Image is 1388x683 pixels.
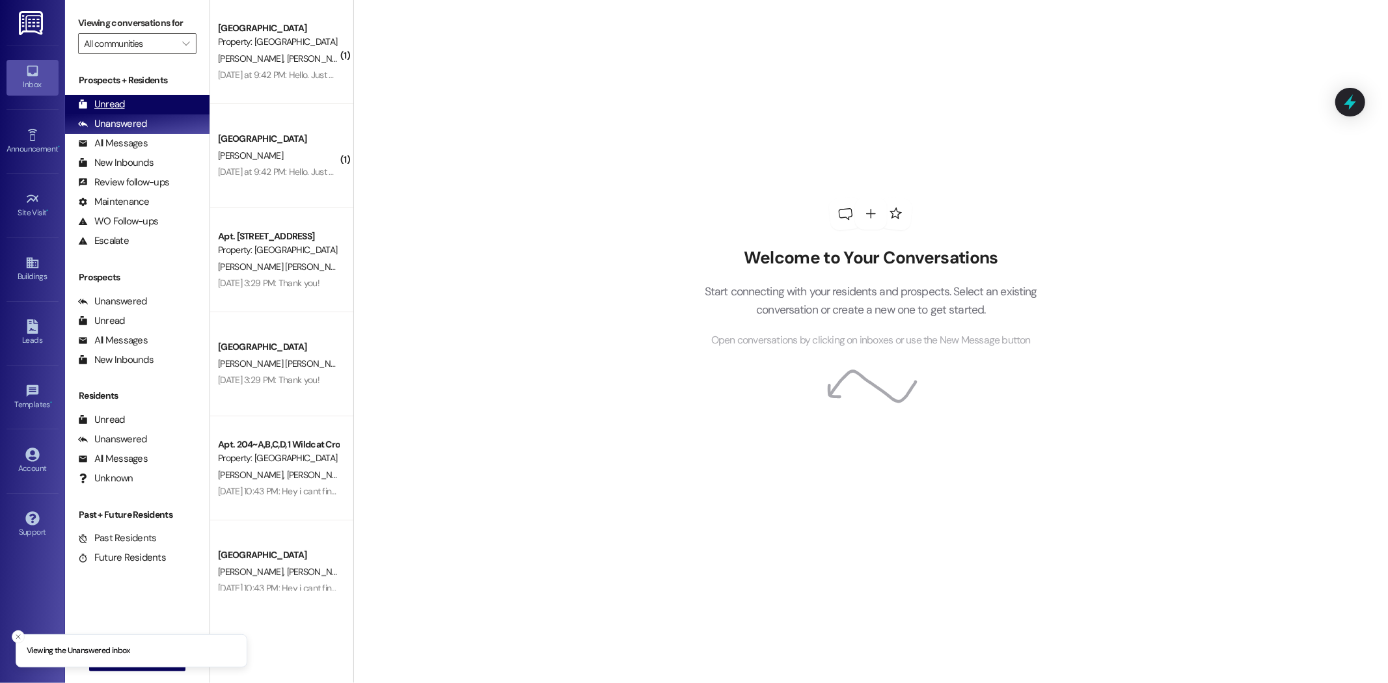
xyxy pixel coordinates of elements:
a: Inbox [7,60,59,95]
div: [DATE] 3:29 PM: Thank you! [218,277,320,289]
span: [PERSON_NAME] [PERSON_NAME] [218,261,350,273]
input: All communities [84,33,176,54]
div: Property: [GEOGRAPHIC_DATA] [218,243,338,257]
div: Future Residents [78,551,166,565]
p: Start connecting with your residents and prospects. Select an existing conversation or create a n... [685,282,1057,319]
div: Property: [GEOGRAPHIC_DATA] [218,451,338,465]
span: • [50,398,52,407]
a: Support [7,507,59,542]
div: New Inbounds [78,156,154,170]
div: [DATE] 3:29 PM: Thank you! [218,374,320,386]
div: [GEOGRAPHIC_DATA] [218,548,338,562]
a: Templates • [7,380,59,415]
div: All Messages [78,452,148,466]
div: [GEOGRAPHIC_DATA] [218,21,338,35]
span: Open conversations by clicking on inboxes or use the New Message button [711,332,1031,349]
span: [PERSON_NAME] [218,53,287,64]
div: Apt. 204~A,B,C,D, 1 Wildcat Crossing [218,438,338,451]
div: Unknown [78,472,133,485]
div: Residents [65,389,210,403]
span: [PERSON_NAME] [286,469,355,481]
div: Prospects [65,271,210,284]
span: • [58,142,60,152]
a: Site Visit • [7,188,59,223]
div: Unread [78,413,125,427]
span: [PERSON_NAME] [218,469,287,481]
span: [PERSON_NAME] [PERSON_NAME] [218,358,350,369]
label: Viewing conversations for [78,13,197,33]
a: Account [7,444,59,479]
div: Unanswered [78,117,147,131]
div: Unread [78,314,125,328]
i:  [182,38,189,49]
div: All Messages [78,334,148,347]
span: [PERSON_NAME] [218,150,283,161]
div: Past + Future Residents [65,508,210,522]
div: WO Follow-ups [78,215,158,228]
span: [PERSON_NAME] [286,53,351,64]
a: Buildings [7,252,59,287]
div: Escalate [78,234,129,248]
div: Property: [GEOGRAPHIC_DATA] [218,35,338,49]
a: Leads [7,315,59,351]
div: Review follow-ups [78,176,169,189]
p: Viewing the Unanswered inbox [27,645,130,657]
div: New Inbounds [78,353,154,367]
div: [GEOGRAPHIC_DATA] [218,132,338,146]
div: Maintenance [78,195,150,209]
div: Unanswered [78,295,147,308]
div: [DATE] at 9:42 PM: Hello. Just checking in because we have not received the check for $1,445.14. ... [218,166,805,178]
button: Close toast [12,630,25,643]
div: Prospects + Residents [65,74,210,87]
div: Apt. [STREET_ADDRESS] [218,230,338,243]
div: Unanswered [78,433,147,446]
div: [DATE] at 9:42 PM: Hello. Just checking in because we have not received the check for $1,445.14. ... [218,69,805,81]
div: [DATE] 10:43 PM: Hey i cant find how to pay it on the app [218,485,432,497]
div: Unread [78,98,125,111]
div: [GEOGRAPHIC_DATA] [218,340,338,354]
div: Past Residents [78,531,157,545]
div: All Messages [78,137,148,150]
h2: Welcome to Your Conversations [685,248,1057,269]
img: ResiDesk Logo [19,11,46,35]
span: [PERSON_NAME] [218,566,287,578]
div: [DATE] 10:43 PM: Hey i cant find how to pay it on the app [218,582,432,594]
span: • [47,206,49,215]
span: [PERSON_NAME] [286,566,355,578]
